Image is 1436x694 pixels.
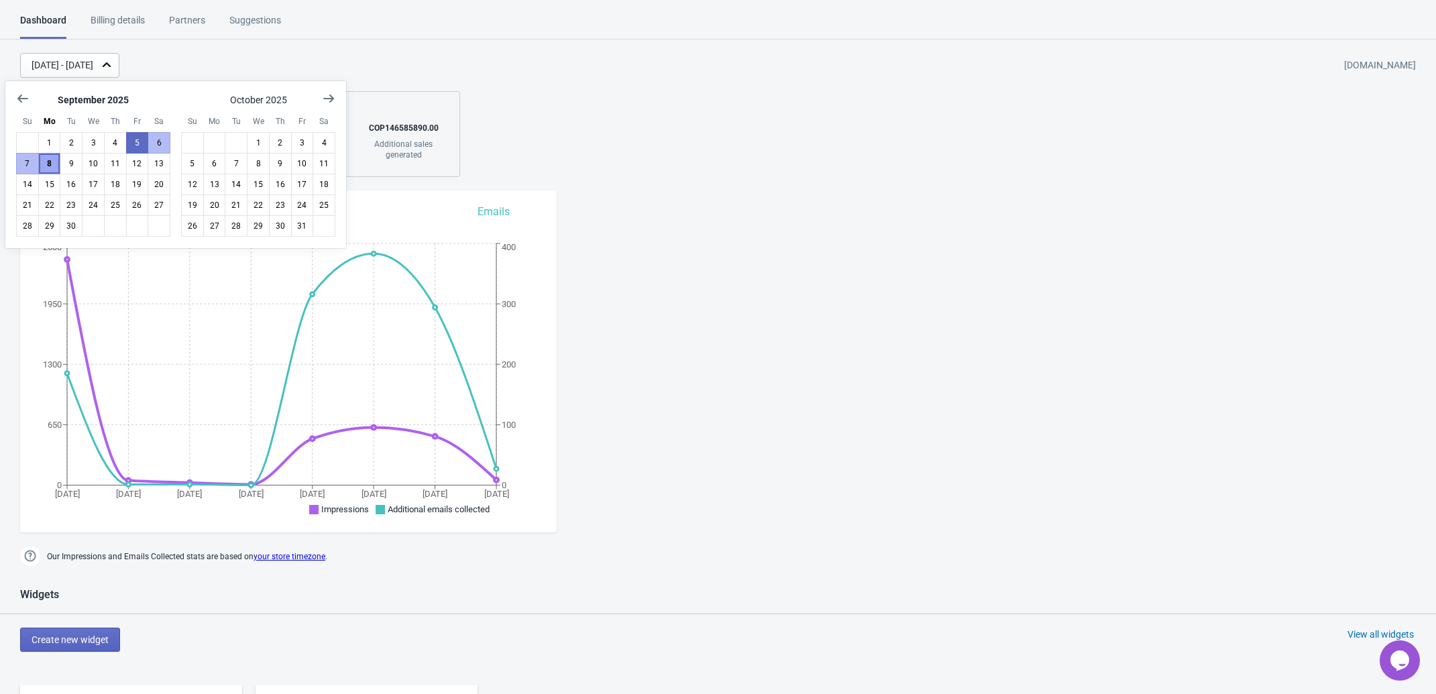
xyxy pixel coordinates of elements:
div: View all widgets [1347,628,1414,641]
button: October 7 2025 [225,153,247,174]
button: October 9 2025 [269,153,292,174]
tspan: 100 [502,420,516,430]
button: Today September 8 2025 [38,153,61,174]
button: September 4 2025 [104,132,127,154]
tspan: 0 [57,480,62,490]
div: Thursday [104,110,127,133]
div: Additional sales generated [362,139,445,160]
span: Create new widget [32,634,109,645]
tspan: 400 [502,242,516,252]
button: September 11 2025 [104,153,127,174]
div: Tuesday [225,110,247,133]
div: Dashboard [20,13,66,39]
button: October 25 2025 [313,194,335,216]
button: October 20 2025 [203,194,226,216]
button: Show previous month, August 2025 [11,86,35,111]
tspan: [DATE] [239,489,264,499]
button: October 3 2025 [291,132,314,154]
button: September 21 2025 [16,194,39,216]
button: September 7 2025 [16,153,39,174]
button: September 26 2025 [126,194,149,216]
button: September 10 2025 [82,153,105,174]
button: October 1 2025 [247,132,270,154]
button: October 26 2025 [181,215,204,237]
button: September 14 2025 [16,174,39,195]
button: October 16 2025 [269,174,292,195]
button: September 6 2025 [148,132,170,154]
button: September 24 2025 [82,194,105,216]
button: October 22 2025 [247,194,270,216]
button: October 29 2025 [247,215,270,237]
button: October 21 2025 [225,194,247,216]
tspan: 1950 [43,299,62,309]
div: Friday [126,110,149,133]
button: October 14 2025 [225,174,247,195]
button: September 28 2025 [16,215,39,237]
div: Saturday [313,110,335,133]
button: October 18 2025 [313,174,335,195]
div: Wednesday [247,110,270,133]
div: Saturday [148,110,170,133]
div: Monday [38,110,61,133]
button: September 13 2025 [148,153,170,174]
button: September 5 2025 [126,132,149,154]
button: September 19 2025 [126,174,149,195]
div: Wednesday [82,110,105,133]
button: September 17 2025 [82,174,105,195]
tspan: 0 [502,480,506,490]
button: October 11 2025 [313,153,335,174]
button: September 1 2025 [38,132,61,154]
button: October 28 2025 [225,215,247,237]
tspan: 200 [502,359,516,369]
div: Billing details [91,13,145,37]
button: September 27 2025 [148,194,170,216]
button: Create new widget [20,628,120,652]
button: October 2 2025 [269,132,292,154]
button: September 12 2025 [126,153,149,174]
div: COP 146585890.00 [362,117,445,139]
div: [DOMAIN_NAME] [1344,54,1416,78]
tspan: [DATE] [362,489,386,499]
tspan: 300 [502,299,516,309]
button: October 30 2025 [269,215,292,237]
button: October 15 2025 [247,174,270,195]
div: Friday [291,110,314,133]
tspan: [DATE] [300,489,325,499]
button: September 15 2025 [38,174,61,195]
button: October 4 2025 [313,132,335,154]
button: October 19 2025 [181,194,204,216]
iframe: chat widget [1380,640,1423,681]
div: Sunday [16,110,39,133]
span: Our Impressions and Emails Collected stats are based on . [47,546,327,568]
tspan: [DATE] [177,489,202,499]
button: September 29 2025 [38,215,61,237]
button: October 24 2025 [291,194,314,216]
div: [DATE] - [DATE] [32,58,93,72]
button: September 18 2025 [104,174,127,195]
tspan: 1300 [43,359,62,369]
button: September 2 2025 [60,132,82,154]
button: October 12 2025 [181,174,204,195]
button: October 8 2025 [247,153,270,174]
div: Tuesday [60,110,83,133]
button: October 17 2025 [291,174,314,195]
button: October 31 2025 [291,215,314,237]
button: October 23 2025 [269,194,292,216]
button: September 23 2025 [60,194,82,216]
img: help.png [20,546,40,566]
button: September 25 2025 [104,194,127,216]
button: October 13 2025 [203,174,226,195]
button: September 16 2025 [60,174,82,195]
div: Thursday [269,110,292,133]
button: September 3 2025 [82,132,105,154]
button: September 30 2025 [60,215,82,237]
div: Monday [203,110,226,133]
div: Sunday [181,110,204,133]
span: Impressions [321,504,369,514]
a: your store timezone [254,552,325,561]
button: Show next month, November 2025 [317,86,341,111]
div: Partners [169,13,205,37]
button: September 20 2025 [148,174,170,195]
tspan: [DATE] [116,489,141,499]
span: Additional emails collected [388,504,490,514]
